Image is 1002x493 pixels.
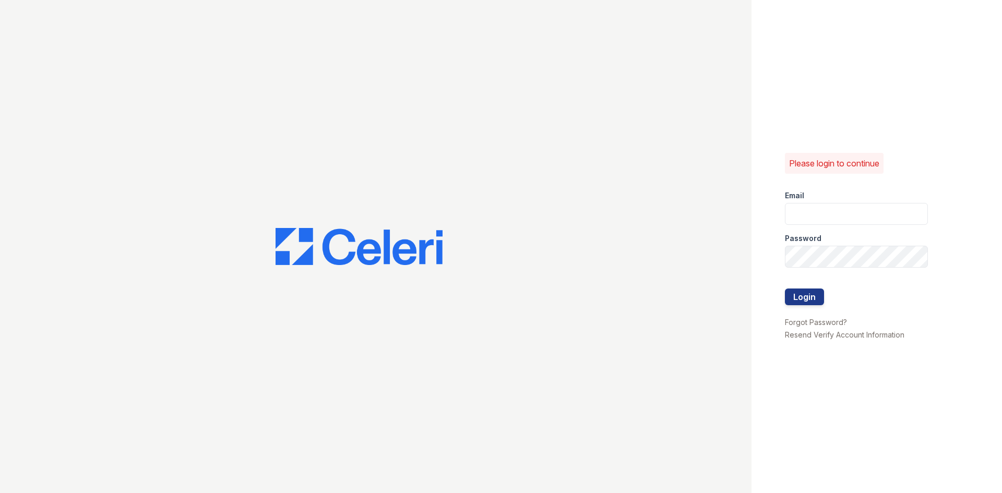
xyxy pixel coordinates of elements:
label: Email [785,190,804,201]
label: Password [785,233,821,244]
img: CE_Logo_Blue-a8612792a0a2168367f1c8372b55b34899dd931a85d93a1a3d3e32e68fde9ad4.png [276,228,443,266]
p: Please login to continue [789,157,879,170]
button: Login [785,288,824,305]
a: Forgot Password? [785,318,847,327]
a: Resend Verify Account Information [785,330,904,339]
